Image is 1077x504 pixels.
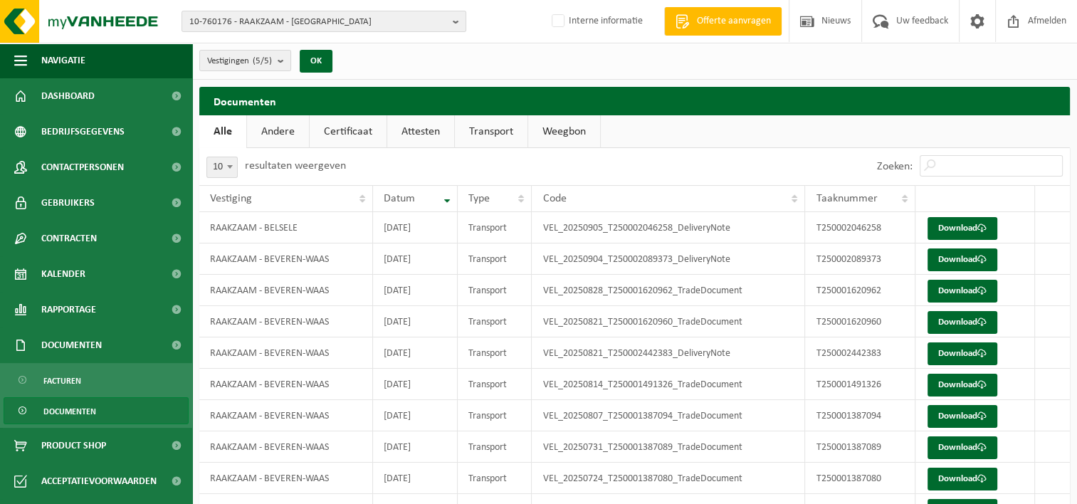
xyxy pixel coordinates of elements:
td: [DATE] [373,369,457,400]
td: RAAKZAAM - BEVEREN-WAAS [199,275,373,306]
td: T250001387094 [805,400,915,431]
span: Offerte aanvragen [693,14,774,28]
a: Facturen [4,367,189,394]
span: 10 [207,157,237,177]
td: RAAKZAAM - BEVEREN-WAAS [199,337,373,369]
td: [DATE] [373,400,457,431]
count: (5/5) [253,56,272,65]
td: Transport [458,337,532,369]
td: [DATE] [373,212,457,243]
span: 10-760176 - RAAKZAAM - [GEOGRAPHIC_DATA] [189,11,447,33]
span: Acceptatievoorwaarden [41,463,157,499]
a: Download [928,311,997,334]
a: Download [928,374,997,397]
td: [DATE] [373,243,457,275]
td: [DATE] [373,431,457,463]
td: T250001620960 [805,306,915,337]
td: T250002046258 [805,212,915,243]
span: Bedrijfsgegevens [41,114,125,149]
button: Vestigingen(5/5) [199,50,291,71]
td: [DATE] [373,306,457,337]
a: Download [928,342,997,365]
td: VEL_20250905_T250002046258_DeliveryNote [532,212,805,243]
span: Documenten [43,398,96,425]
td: T250002442383 [805,337,915,369]
a: Download [928,248,997,271]
a: Download [928,280,997,303]
label: Zoeken: [877,161,913,172]
td: [DATE] [373,463,457,494]
button: OK [300,50,332,73]
span: Facturen [43,367,81,394]
a: Attesten [387,115,454,148]
td: VEL_20250814_T250001491326_TradeDocument [532,369,805,400]
span: 10 [206,157,238,178]
a: Download [928,217,997,240]
span: Product Shop [41,428,106,463]
td: [DATE] [373,275,457,306]
label: resultaten weergeven [245,160,346,172]
td: Transport [458,400,532,431]
a: Download [928,405,997,428]
a: Certificaat [310,115,387,148]
a: Weegbon [528,115,600,148]
td: Transport [458,306,532,337]
a: Andere [247,115,309,148]
td: RAAKZAAM - BEVEREN-WAAS [199,243,373,275]
td: VEL_20250724_T250001387080_TradeDocument [532,463,805,494]
td: RAAKZAAM - BELSELE [199,212,373,243]
span: Gebruikers [41,185,95,221]
td: Transport [458,243,532,275]
td: RAAKZAAM - BEVEREN-WAAS [199,306,373,337]
span: Dashboard [41,78,95,114]
span: Contactpersonen [41,149,124,185]
td: Transport [458,275,532,306]
span: Documenten [41,327,102,363]
span: Datum [384,193,415,204]
a: Offerte aanvragen [664,7,782,36]
button: 10-760176 - RAAKZAAM - [GEOGRAPHIC_DATA] [182,11,466,32]
span: Type [468,193,490,204]
span: Code [542,193,566,204]
td: Transport [458,431,532,463]
a: Documenten [4,397,189,424]
td: RAAKZAAM - BEVEREN-WAAS [199,431,373,463]
a: Transport [455,115,527,148]
label: Interne informatie [549,11,643,32]
td: T250001620962 [805,275,915,306]
span: Contracten [41,221,97,256]
span: Rapportage [41,292,96,327]
h2: Documenten [199,87,1070,115]
td: VEL_20250821_T250002442383_DeliveryNote [532,337,805,369]
td: VEL_20250828_T250001620962_TradeDocument [532,275,805,306]
span: Navigatie [41,43,85,78]
td: T250001491326 [805,369,915,400]
td: Transport [458,212,532,243]
td: RAAKZAAM - BEVEREN-WAAS [199,463,373,494]
span: Vestiging [210,193,252,204]
td: VEL_20250731_T250001387089_TradeDocument [532,431,805,463]
td: VEL_20250904_T250002089373_DeliveryNote [532,243,805,275]
span: Kalender [41,256,85,292]
td: T250001387089 [805,431,915,463]
td: RAAKZAAM - BEVEREN-WAAS [199,400,373,431]
span: Taaknummer [816,193,877,204]
a: Download [928,468,997,490]
a: Alle [199,115,246,148]
td: T250001387080 [805,463,915,494]
td: VEL_20250821_T250001620960_TradeDocument [532,306,805,337]
span: Vestigingen [207,51,272,72]
td: Transport [458,463,532,494]
a: Download [928,436,997,459]
td: VEL_20250807_T250001387094_TradeDocument [532,400,805,431]
td: T250002089373 [805,243,915,275]
td: Transport [458,369,532,400]
td: [DATE] [373,337,457,369]
td: RAAKZAAM - BEVEREN-WAAS [199,369,373,400]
